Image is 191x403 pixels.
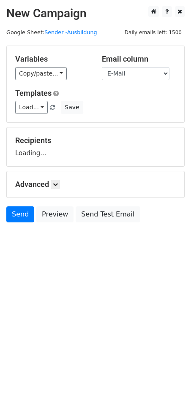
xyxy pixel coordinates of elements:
h5: Email column [102,54,176,64]
span: Daily emails left: 1500 [122,28,185,37]
div: Loading... [15,136,176,158]
a: Send [6,206,34,222]
a: Copy/paste... [15,67,67,80]
a: Send Test Email [76,206,140,222]
h5: Recipients [15,136,176,145]
button: Save [61,101,83,114]
a: Sender -Ausbildung [44,29,97,35]
h5: Variables [15,54,89,64]
small: Google Sheet: [6,29,97,35]
a: Preview [36,206,74,222]
a: Templates [15,89,52,97]
a: Daily emails left: 1500 [122,29,185,35]
a: Load... [15,101,48,114]
h5: Advanced [15,180,176,189]
h2: New Campaign [6,6,185,21]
